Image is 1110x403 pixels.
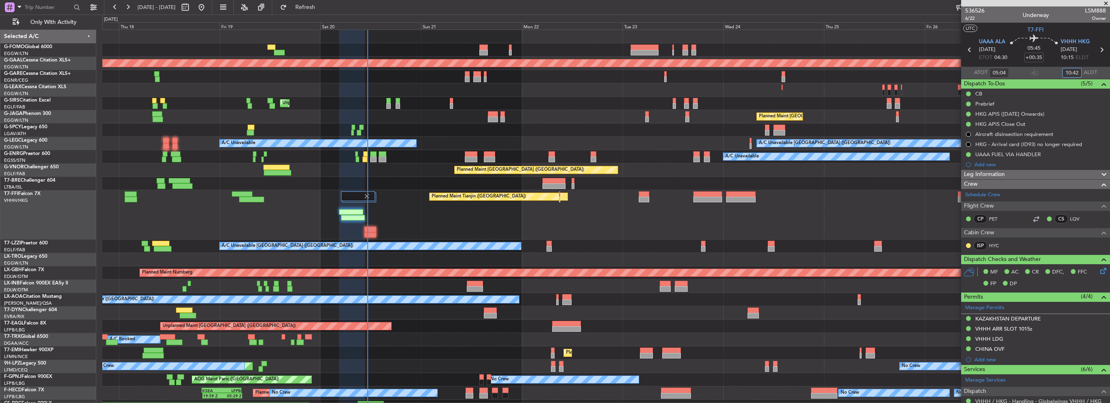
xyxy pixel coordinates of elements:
[4,274,28,280] a: EDLW/DTM
[725,151,759,163] div: A/C Unavailable
[4,58,71,63] a: G-GAALCessna Citation XLS+
[566,347,643,359] div: Planned Maint [GEOGRAPHIC_DATA]
[1081,365,1093,373] span: (6/6)
[975,346,1004,352] div: CHINA OVF
[4,367,28,373] a: LFMD/CEQ
[989,215,1007,223] a: PET
[989,242,1007,249] a: HYC
[4,144,28,150] a: EGGW/LTN
[4,85,66,89] a: G-LEAXCessna Citation XLS
[288,4,322,10] span: Refresh
[138,4,176,11] span: [DATE] - [DATE]
[1076,54,1089,62] span: ELDT
[4,98,51,103] a: G-SIRSCitation Excel
[4,111,51,116] a: G-JAGAPhenom 300
[4,321,46,326] a: T7-EAGLFalcon 8X
[9,16,88,29] button: Only With Activity
[4,71,23,76] span: G-GARE
[965,15,985,22] span: 6/22
[1081,79,1093,88] span: (5/5)
[4,64,28,70] a: EGGW/LTN
[522,22,623,30] div: Mon 22
[142,267,193,279] div: Planned Maint Nurnberg
[490,373,509,386] div: No Crew
[4,197,28,204] a: VHHH/HKG
[1055,214,1068,223] div: CS
[276,1,325,14] button: Refresh
[163,320,296,332] div: Unplanned Maint [GEOGRAPHIC_DATA] ([GEOGRAPHIC_DATA])
[975,335,1003,342] div: VHHH LDG
[1084,69,1097,77] span: ALDT
[974,356,1106,363] div: Add new
[4,348,20,352] span: T7-EMI
[4,321,24,326] span: T7-EAGL
[974,161,1106,168] div: Add new
[963,25,977,32] button: UTC
[964,255,1041,264] span: Dispatch Checks and Weather
[4,151,23,156] span: G-ENRG
[4,165,24,170] span: G-VNOR
[1061,46,1077,54] span: [DATE]
[994,54,1007,62] span: 04:30
[4,241,21,246] span: T7-LZZI
[1032,268,1039,276] span: CR
[964,387,986,396] span: Dispatch
[4,300,52,306] a: [PERSON_NAME]/QSA
[975,110,1044,117] div: HKG APIS ([DATE] Onwards)
[4,254,47,259] a: LX-TROLegacy 650
[4,85,21,89] span: G-LEAX
[1052,268,1064,276] span: DFC,
[975,90,982,97] div: CB
[965,304,1004,312] a: Manage Permits
[110,333,135,346] div: A/C Booked
[4,308,57,312] a: T7-DYNChallenger 604
[202,388,222,393] div: KSEA
[4,104,25,110] a: EGLF/FAB
[4,138,47,143] a: G-LEGCLegacy 600
[4,184,22,190] a: LTBA/ISL
[965,6,985,15] span: 536526
[4,294,62,299] a: LX-AOACitation Mustang
[4,388,22,392] span: F-HECD
[759,137,890,149] div: A/C Unavailable [GEOGRAPHIC_DATA] ([GEOGRAPHIC_DATA])
[25,1,71,13] input: Trip Number
[964,228,994,238] span: Cabin Crew
[4,191,18,196] span: T7-FFI
[4,314,24,320] a: EVRA/RIX
[1078,268,1087,276] span: FFC
[975,121,1025,127] div: HKG APIS Close Out
[4,348,53,352] a: T7-EMIHawker 900XP
[21,19,85,25] span: Only With Activity
[4,334,48,339] a: T7-TRXGlobal 6500
[4,91,28,97] a: EGGW/LTN
[1085,6,1106,15] span: LSM888
[4,361,20,366] span: 9H-LPZ
[4,281,68,286] a: LX-INBFalcon 900EX EASy II
[4,125,21,129] span: G-SPCY
[4,361,46,366] a: 9H-LPZLegacy 500
[4,281,20,286] span: LX-INB
[964,79,1005,89] span: Dispatch To-Dos
[1061,38,1090,46] span: VHHH HKG
[4,111,23,116] span: G-JAGA
[841,387,859,399] div: No Crew
[4,171,25,177] a: EGLF/FAB
[1027,25,1044,34] span: T7-FFI
[964,180,978,189] span: Crew
[975,325,1032,332] div: VHHH ARR SLOT 1015z
[421,22,522,30] div: Sun 21
[4,247,25,253] a: EGLF/FAB
[1061,54,1074,62] span: 10:15
[4,77,28,83] a: EGNR/CEG
[990,268,998,276] span: MF
[194,373,279,386] div: AOG Maint Paris ([GEOGRAPHIC_DATA])
[4,138,21,143] span: G-LEGC
[4,125,47,129] a: G-SPCYLegacy 650
[222,240,353,252] div: A/C Unavailable [GEOGRAPHIC_DATA] ([GEOGRAPHIC_DATA])
[363,193,371,200] img: gray-close.svg
[4,340,29,346] a: DGAA/ACC
[4,58,23,63] span: G-GAAL
[4,51,28,57] a: EGGW/LTN
[4,380,25,386] a: LFPB/LBG
[974,69,987,77] span: ATOT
